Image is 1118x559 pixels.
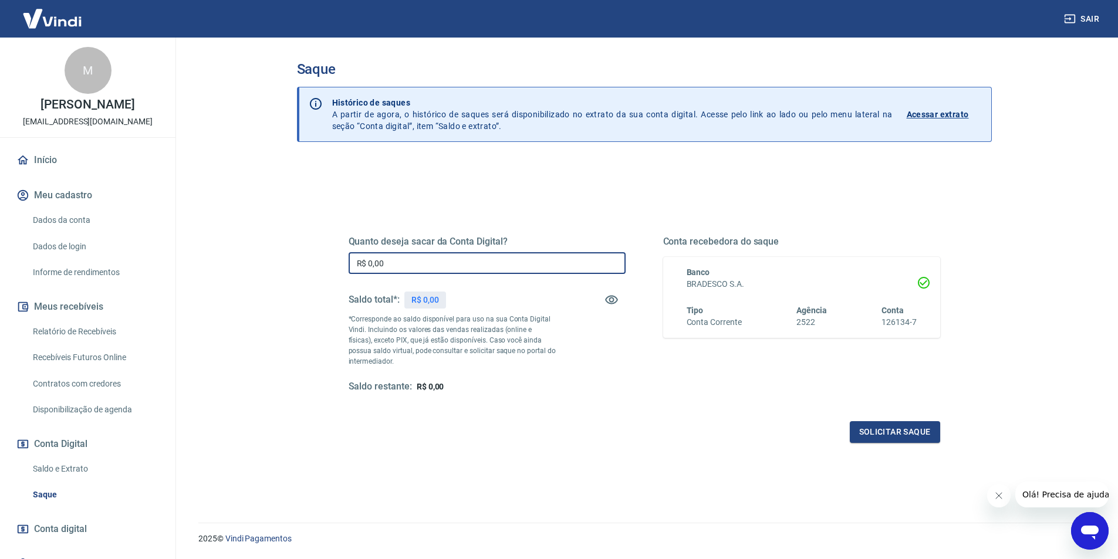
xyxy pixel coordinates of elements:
[23,116,153,128] p: [EMAIL_ADDRESS][DOMAIN_NAME]
[14,182,161,208] button: Meu cadastro
[34,521,87,537] span: Conta digital
[14,294,161,320] button: Meus recebíveis
[1071,512,1109,550] iframe: Botão para abrir a janela de mensagens
[28,345,161,370] a: Recebíveis Futuros Online
[28,260,161,284] a: Informe de rendimentos
[1015,482,1109,507] iframe: Mensagem da empresa
[225,534,292,543] a: Vindi Pagamentos
[28,457,161,481] a: Saldo e Extrato
[417,382,444,391] span: R$ 0,00
[850,421,940,443] button: Solicitar saque
[297,61,992,77] h3: Saque
[687,278,917,290] h6: BRADESCO S.A.
[687,306,704,315] span: Tipo
[28,320,161,344] a: Relatório de Recebíveis
[349,314,556,367] p: *Corresponde ao saldo disponível para uso na sua Conta Digital Vindi. Incluindo os valores das ve...
[28,372,161,396] a: Contratos com credores
[14,147,161,173] a: Início
[14,516,161,542] a: Conta digital
[663,236,940,248] h5: Conta recebedora do saque
[881,306,904,315] span: Conta
[198,533,1090,545] p: 2025 ©
[349,294,400,306] h5: Saldo total*:
[796,306,827,315] span: Agência
[687,316,742,328] h6: Conta Corrente
[332,97,893,132] p: A partir de agora, o histórico de saques será disponibilizado no extrato da sua conta digital. Ac...
[28,235,161,259] a: Dados de login
[349,236,626,248] h5: Quanto deseja sacar da Conta Digital?
[14,431,161,457] button: Conta Digital
[332,97,893,109] p: Histórico de saques
[796,316,827,328] h6: 2522
[987,484,1011,507] iframe: Fechar mensagem
[1062,8,1104,30] button: Sair
[907,97,982,132] a: Acessar extrato
[411,294,439,306] p: R$ 0,00
[40,99,134,111] p: [PERSON_NAME]
[881,316,917,328] h6: 126134-7
[14,1,90,36] img: Vindi
[7,8,99,18] span: Olá! Precisa de ajuda?
[28,208,161,232] a: Dados da conta
[28,483,161,507] a: Saque
[907,109,969,120] p: Acessar extrato
[687,267,710,277] span: Banco
[349,381,412,393] h5: Saldo restante:
[28,398,161,422] a: Disponibilização de agenda
[65,47,112,94] div: M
